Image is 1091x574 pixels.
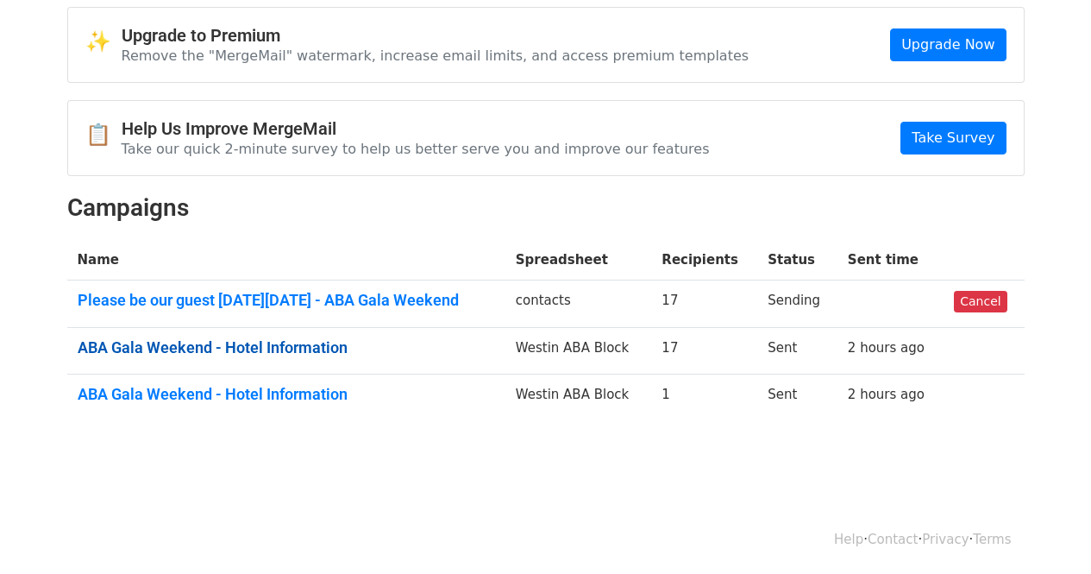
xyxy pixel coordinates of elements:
[122,140,710,158] p: Take our quick 2-minute survey to help us better serve you and improve our features
[651,327,757,375] td: 17
[1005,491,1091,574] iframe: Chat Widget
[505,327,652,375] td: Westin ABA Block
[651,240,757,281] th: Recipients
[922,532,969,547] a: Privacy
[122,25,749,46] h4: Upgrade to Premium
[848,387,925,402] a: 2 hours ago
[757,240,837,281] th: Status
[900,122,1006,155] a: Take Survey
[837,240,944,281] th: Sent time
[78,338,495,357] a: ABA Gala Weekend - Hotel Information
[505,375,652,421] td: Westin ABA Block
[122,47,749,65] p: Remove the "MergeMail" watermark, increase email limits, and access premium templates
[651,375,757,421] td: 1
[954,291,1006,312] a: Cancel
[505,240,652,281] th: Spreadsheet
[85,123,122,148] span: 📋
[651,281,757,328] td: 17
[868,532,918,547] a: Contact
[67,193,1025,223] h2: Campaigns
[78,291,495,310] a: Please be our guest [DATE][DATE] - ABA Gala Weekend
[757,327,837,375] td: Sent
[85,29,122,54] span: ✨
[122,118,710,139] h4: Help Us Improve MergeMail
[505,281,652,328] td: contacts
[757,281,837,328] td: Sending
[78,385,495,404] a: ABA Gala Weekend - Hotel Information
[890,28,1006,61] a: Upgrade Now
[848,340,925,356] a: 2 hours ago
[973,532,1011,547] a: Terms
[67,240,505,281] th: Name
[834,532,863,547] a: Help
[757,375,837,421] td: Sent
